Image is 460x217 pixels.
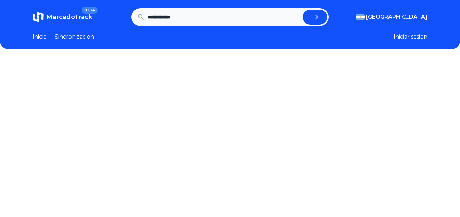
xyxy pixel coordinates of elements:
[33,12,92,23] a: MercadoTrackBETA
[33,33,47,41] a: Inicio
[356,14,365,20] img: Argentina
[55,33,94,41] a: Sincronizacion
[46,13,92,21] span: MercadoTrack
[366,13,427,21] span: [GEOGRAPHIC_DATA]
[82,7,98,14] span: BETA
[394,33,427,41] button: Iniciar sesion
[33,12,44,23] img: MercadoTrack
[356,13,427,21] button: [GEOGRAPHIC_DATA]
